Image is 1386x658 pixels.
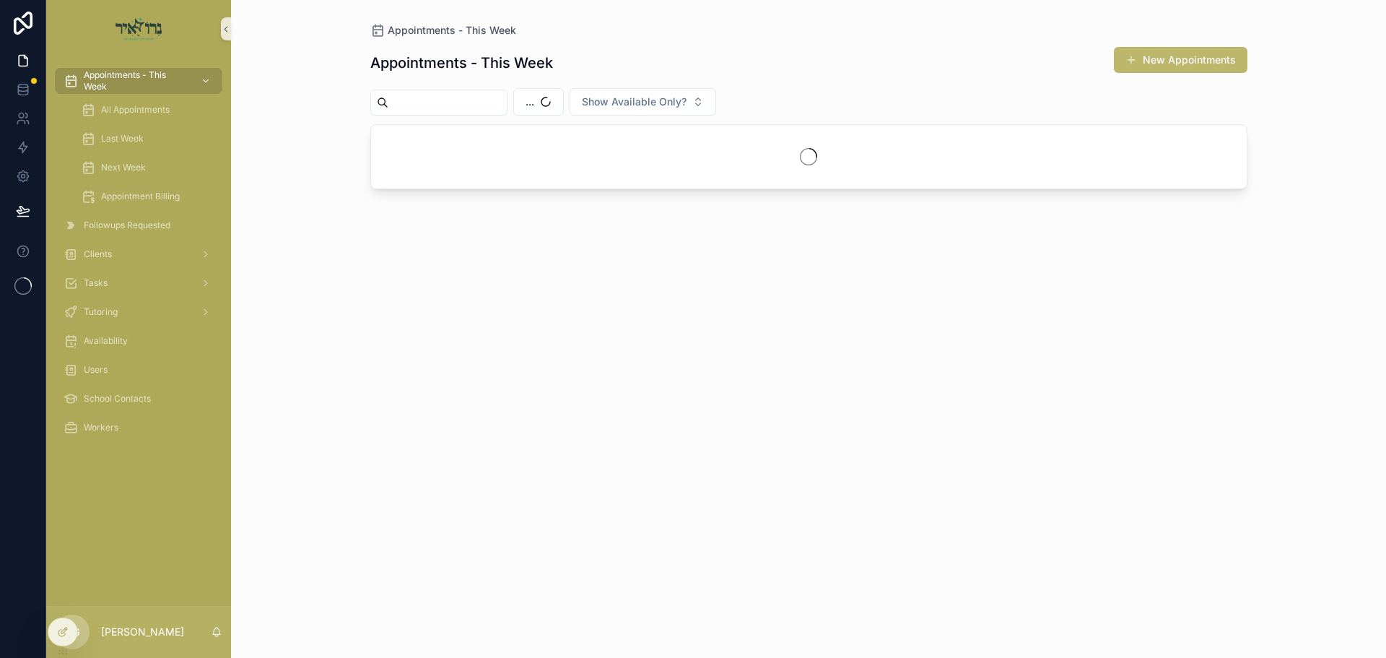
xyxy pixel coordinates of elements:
p: [PERSON_NAME] [101,625,184,639]
span: School Contacts [84,393,151,404]
a: Followups Requested [55,212,222,238]
a: School Contacts [55,386,222,412]
span: Users [84,364,108,376]
span: Clients [84,248,112,260]
a: Availability [55,328,222,354]
a: Tasks [55,270,222,296]
span: Followups Requested [84,220,170,231]
a: Appointment Billing [72,183,222,209]
a: All Appointments [72,97,222,123]
button: Select Button [570,88,716,116]
span: Appointments - This Week [388,23,516,38]
span: Show Available Only? [582,95,687,109]
button: Select Button [513,88,564,116]
a: Next Week [72,155,222,181]
img: App logo [115,17,162,40]
span: Workers [84,422,118,433]
a: Tutoring [55,299,222,325]
span: Next Week [101,162,146,173]
span: Appointments - This Week [84,69,189,92]
span: ... [526,95,534,109]
h1: Appointments - This Week [370,53,553,73]
button: New Appointments [1114,47,1247,73]
a: Users [55,357,222,383]
a: Last Week [72,126,222,152]
span: Appointment Billing [101,191,180,202]
span: All Appointments [101,104,170,116]
a: Appointments - This Week [55,68,222,94]
span: Tasks [84,277,108,289]
div: scrollable content [46,58,231,459]
span: Tutoring [84,306,118,318]
a: Workers [55,415,222,441]
span: Last Week [101,133,144,144]
a: Appointments - This Week [370,23,516,38]
span: Availability [84,335,128,347]
a: Clients [55,241,222,267]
